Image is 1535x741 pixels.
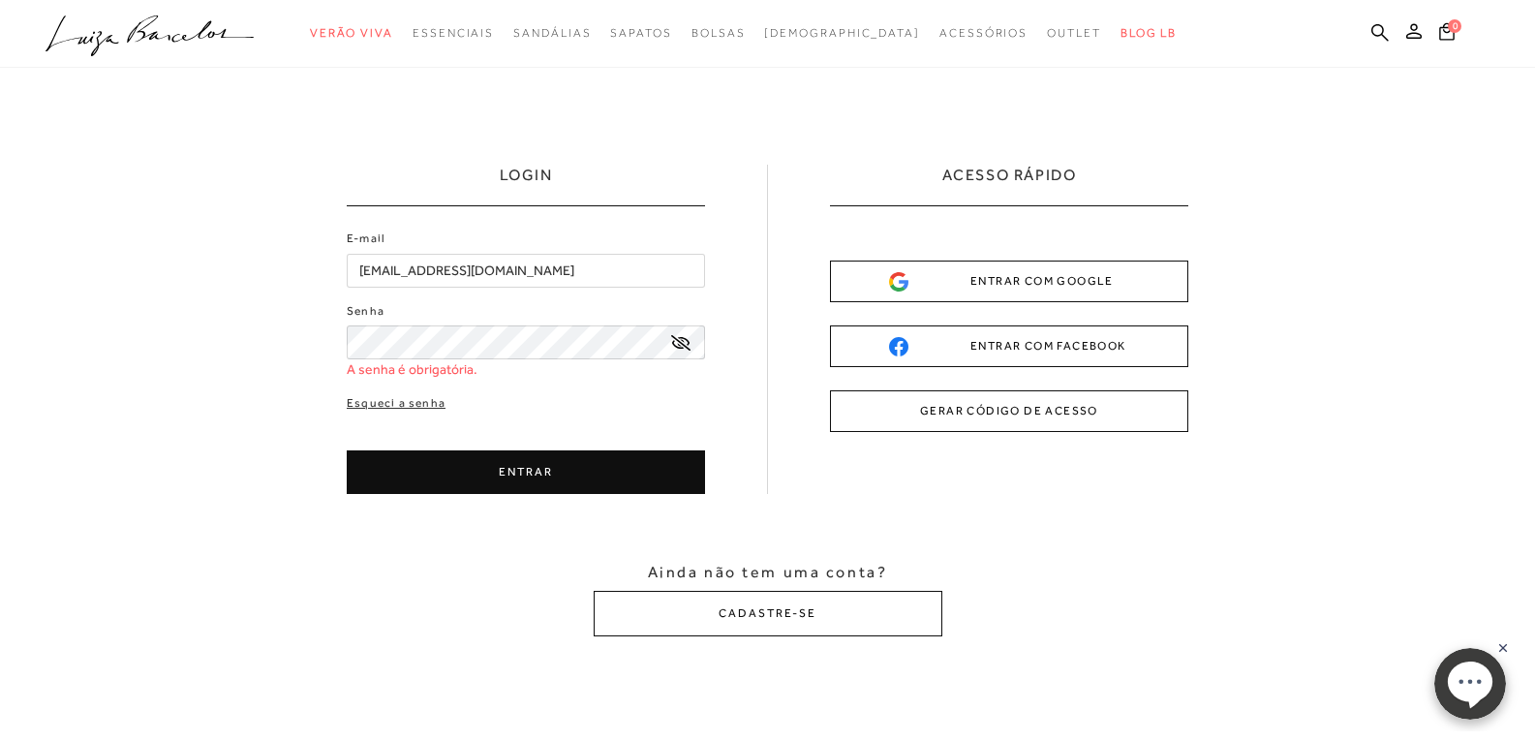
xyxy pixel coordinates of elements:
[413,26,494,40] span: Essenciais
[610,15,671,51] a: categoryNavScreenReaderText
[1448,19,1461,33] span: 0
[939,26,1028,40] span: Acessórios
[347,359,477,380] span: A senha é obrigatória.
[513,26,591,40] span: Sandálias
[691,15,746,51] a: categoryNavScreenReaderText
[764,15,920,51] a: noSubCategoriesText
[939,15,1028,51] a: categoryNavScreenReaderText
[691,26,746,40] span: Bolsas
[347,254,705,288] input: E-mail
[347,230,385,248] label: E-mail
[1047,26,1101,40] span: Outlet
[671,335,691,350] a: exibir senha
[1047,15,1101,51] a: categoryNavScreenReaderText
[889,336,1129,356] div: ENTRAR COM FACEBOOK
[513,15,591,51] a: categoryNavScreenReaderText
[347,394,445,413] a: Esqueci a senha
[1121,15,1177,51] a: BLOG LB
[310,26,393,40] span: Verão Viva
[942,165,1077,205] h2: ACESSO RÁPIDO
[648,562,887,583] span: Ainda não tem uma conta?
[347,302,384,321] label: Senha
[889,271,1129,292] div: ENTRAR COM GOOGLE
[500,165,553,205] h1: LOGIN
[830,325,1188,367] button: ENTRAR COM FACEBOOK
[310,15,393,51] a: categoryNavScreenReaderText
[1121,26,1177,40] span: BLOG LB
[347,450,705,494] button: ENTRAR
[830,261,1188,302] button: ENTRAR COM GOOGLE
[594,591,942,636] button: CADASTRE-SE
[764,26,920,40] span: [DEMOGRAPHIC_DATA]
[413,15,494,51] a: categoryNavScreenReaderText
[830,390,1188,432] button: GERAR CÓDIGO DE ACESSO
[610,26,671,40] span: Sapatos
[1433,21,1460,47] button: 0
